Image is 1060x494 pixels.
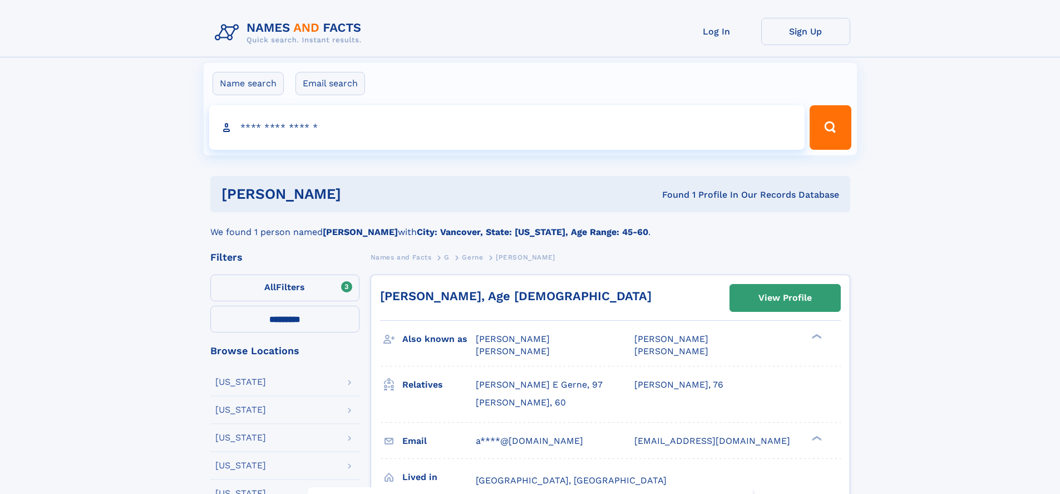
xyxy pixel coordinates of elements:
a: Sign Up [761,18,850,45]
div: ❯ [809,333,822,340]
span: Gerne [462,253,483,261]
h3: Also known as [402,330,476,349]
h1: [PERSON_NAME] [221,187,502,201]
span: [PERSON_NAME] [496,253,555,261]
span: All [264,282,276,292]
a: G [444,250,450,264]
span: [PERSON_NAME] [634,334,708,344]
input: search input [209,105,805,150]
a: View Profile [730,285,840,311]
span: G [444,253,450,261]
span: [EMAIL_ADDRESS][DOMAIN_NAME] [634,436,790,446]
a: [PERSON_NAME], Age [DEMOGRAPHIC_DATA] [380,289,652,303]
a: Names and Facts [371,250,432,264]
b: City: Vancover, State: [US_STATE], Age Range: 45-60 [417,227,648,237]
h3: Email [402,432,476,451]
a: [PERSON_NAME], 60 [476,397,566,409]
img: Logo Names and Facts [210,18,371,48]
div: ❯ [809,434,822,442]
div: Browse Locations [210,346,359,356]
div: [US_STATE] [215,405,266,414]
h3: Lived in [402,468,476,487]
div: [US_STATE] [215,433,266,442]
a: [PERSON_NAME] E Gerne, 97 [476,379,603,391]
span: [GEOGRAPHIC_DATA], [GEOGRAPHIC_DATA] [476,475,667,486]
span: [PERSON_NAME] [634,346,708,356]
b: [PERSON_NAME] [323,227,398,237]
label: Email search [295,72,365,95]
a: Gerne [462,250,483,264]
span: [PERSON_NAME] [476,334,550,344]
h3: Relatives [402,375,476,394]
div: Filters [210,252,359,262]
a: [PERSON_NAME], 76 [634,379,723,391]
label: Filters [210,275,359,301]
a: Log In [672,18,761,45]
div: Found 1 Profile In Our Records Database [501,189,839,201]
label: Name search [213,72,284,95]
div: We found 1 person named with . [210,212,850,239]
div: [US_STATE] [215,378,266,387]
div: [US_STATE] [215,461,266,470]
button: Search Button [810,105,851,150]
div: View Profile [758,285,812,311]
span: [PERSON_NAME] [476,346,550,356]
